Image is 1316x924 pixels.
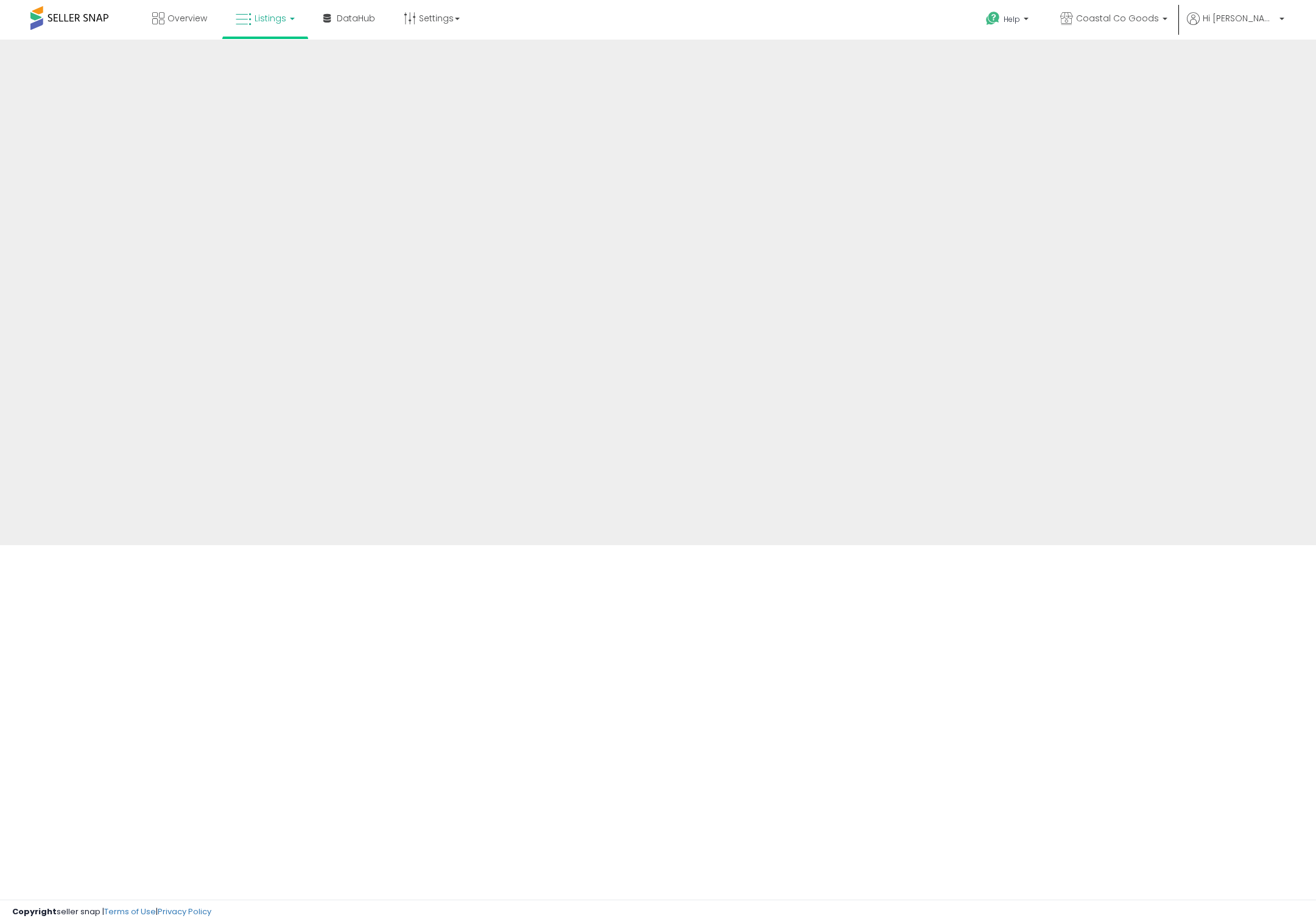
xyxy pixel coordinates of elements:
[1076,12,1159,24] span: Coastal Co Goods
[337,12,375,24] span: DataHub
[985,11,1001,26] i: Get Help
[1004,14,1020,24] span: Help
[1187,12,1284,40] a: Hi [PERSON_NAME]
[1203,12,1276,24] span: Hi [PERSON_NAME]
[255,12,286,24] span: Listings
[167,12,207,24] span: Overview
[976,2,1041,40] a: Help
